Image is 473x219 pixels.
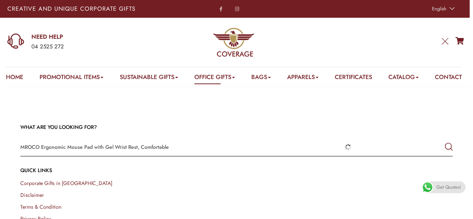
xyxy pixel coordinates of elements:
[287,73,319,84] a: Apparels
[20,138,366,156] input: Search products...
[20,167,453,174] h4: QUICK LINKs
[120,73,178,84] a: Sustainable Gifts
[31,33,152,41] a: NEED HELP
[388,73,419,84] a: Catalog
[436,181,461,193] span: Get Quotes!
[194,73,235,84] a: Office Gifts
[20,124,453,131] h3: WHAT ARE YOU LOOKING FOR?
[20,191,44,199] a: Disclaimer
[31,42,152,52] div: 04 2525 272
[20,203,61,211] a: Terms & Condition
[40,73,103,84] a: Promotional Items
[428,4,457,14] a: English
[435,73,462,84] a: Contact
[432,5,446,12] span: English
[251,73,271,84] a: Bags
[335,73,372,84] a: Certificates
[7,6,186,12] p: Creative and Unique Corporate Gifts
[6,73,23,84] a: Home
[20,179,112,187] a: Corporate Gifts in [GEOGRAPHIC_DATA]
